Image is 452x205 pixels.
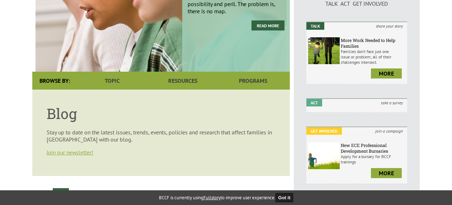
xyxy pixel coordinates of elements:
div: Browse By: [32,72,77,90]
p: Stay up to date on the latest issues, trends, events, policies and research that affect families ... [47,129,276,143]
h1: Blog [47,104,276,123]
em: Act [306,99,322,106]
a: Topic [77,72,147,90]
a: Join our newsletter! [47,149,93,156]
a: Read More [251,20,284,30]
h6: New ECE Professional Development Bursaries [341,142,405,154]
p: Apply for a bursary for BCCF trainings [341,154,405,165]
i: share your story [372,22,407,30]
a: Resources [147,72,218,90]
h6: More Work Needed to Help Families [341,37,405,49]
em: Talk [306,22,324,30]
a: more [371,168,402,178]
a: more [371,68,402,78]
a: Fullstory [203,195,221,201]
p: Families don’t face just one issue or problem; all of their challenges intersect. [341,49,405,65]
i: join a campaign [371,127,407,135]
i: take a survey [377,99,407,106]
button: Got it [276,193,293,202]
a: Programs [218,72,288,90]
h2: Blog [53,188,69,200]
em: Get Involved [306,127,342,135]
